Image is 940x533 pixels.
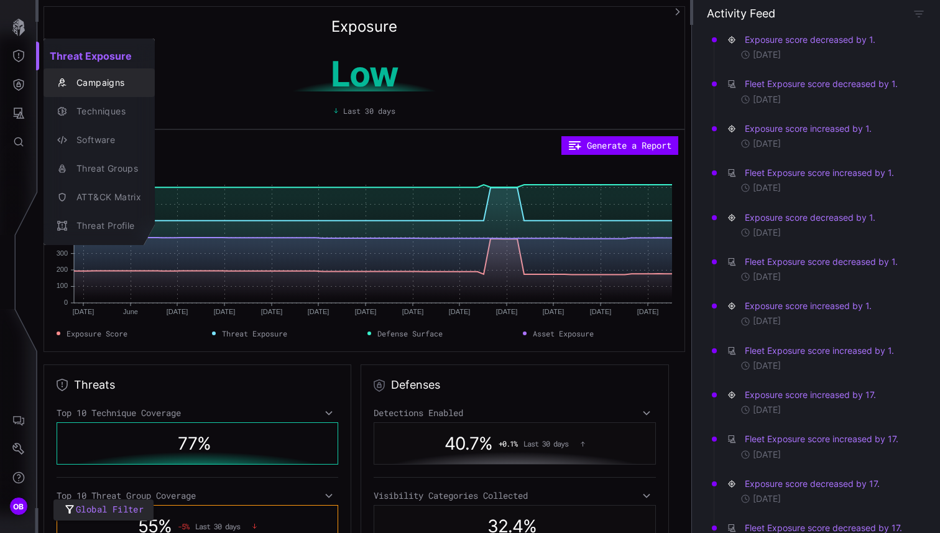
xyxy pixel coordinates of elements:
button: Techniques [44,97,155,126]
div: Techniques [70,104,141,119]
div: Software [70,132,141,148]
button: Threat Groups [44,154,155,183]
div: Campaigns [70,75,141,91]
button: Campaigns [44,68,155,97]
div: Threat Profile [70,218,141,234]
div: Threat Groups [70,161,141,177]
button: ATT&CK Matrix [44,183,155,211]
button: Software [44,126,155,154]
button: Threat Profile [44,211,155,240]
div: ATT&CK Matrix [70,190,141,205]
h2: Threat Exposure [44,44,155,68]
